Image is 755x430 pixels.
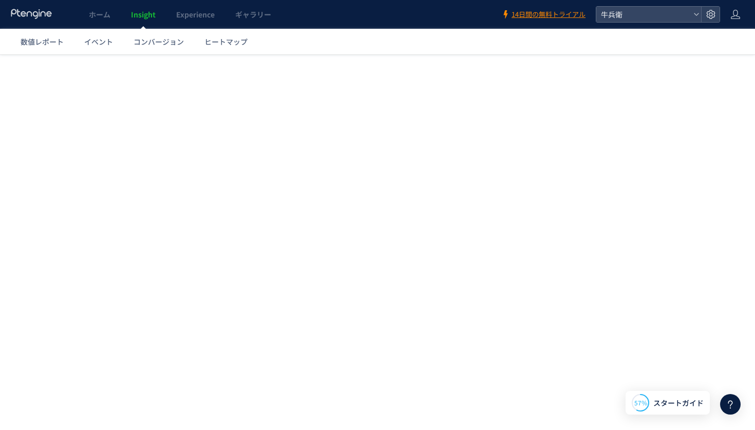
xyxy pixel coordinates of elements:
span: Insight [131,9,156,20]
span: 57% [634,398,647,407]
span: 牛兵衛 [598,7,689,22]
span: ホーム [89,9,110,20]
span: コンバージョン [134,36,184,47]
span: スタートガイド [653,398,704,408]
a: 14日間の無料トライアル [501,10,586,20]
span: 14日間の無料トライアル [512,10,586,20]
span: Experience [176,9,215,20]
span: ヒートマップ [204,36,248,47]
span: イベント [84,36,113,47]
span: 数値レポート [21,36,64,47]
span: ギャラリー [235,9,271,20]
